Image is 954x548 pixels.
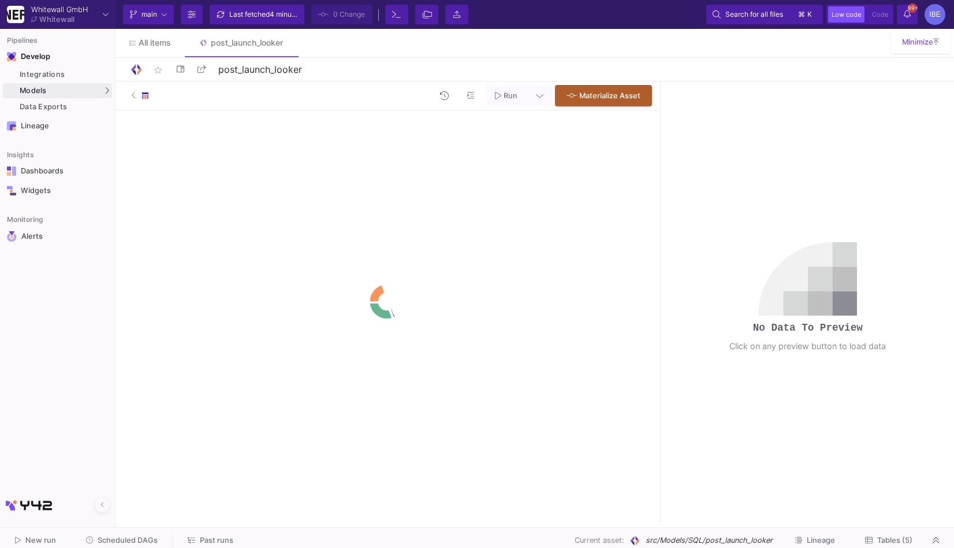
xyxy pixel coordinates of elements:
img: YZ4Yr8zUCx6JYM5gIgaTIQYeTXdcwQjnYC8iZtTV.png [7,6,24,23]
div: IBE [925,4,945,25]
div: Dashboards [21,166,96,176]
div: Data Exports [20,102,109,112]
span: Low code [832,10,861,18]
img: SQL Model [629,535,641,547]
img: Tab icon [199,38,208,48]
span: Current asset: [575,535,624,546]
span: 4 minutes ago [270,10,315,18]
span: Run [504,91,517,100]
img: SQL-Model type child icon [141,91,150,100]
a: Navigation iconLineage [3,117,112,135]
div: post_launch_looker [211,38,283,47]
span: New run [25,536,56,545]
a: Integrations [3,67,112,82]
a: Data Exports [3,99,112,114]
div: Develop [21,52,38,61]
mat-icon: star_border [151,63,165,77]
button: 99+ [897,5,918,24]
div: Integrations [20,70,109,79]
span: Materialize Asset [579,91,640,100]
div: Lineage [21,121,96,131]
span: k [807,8,812,21]
span: Scheduled DAGs [98,536,158,545]
span: Code [872,10,888,18]
button: ⌘k [795,8,817,21]
button: Search for all files⌘k [706,5,823,24]
button: Materialize Asset [555,85,652,106]
div: Last fetched [229,6,299,23]
span: Past runs [200,536,233,545]
pre: No Data To Preview [753,320,863,335]
span: Tables (5) [877,536,912,545]
span: Lineage [807,536,835,545]
span: Models [20,86,47,95]
a: Navigation iconDashboards [3,162,112,180]
a: Navigation iconAlerts [3,227,112,246]
img: Navigation icon [7,231,17,242]
img: Navigation icon [7,166,16,176]
mat-expansion-panel-header: Navigation iconDevelop [3,47,112,66]
img: Logo [129,62,144,77]
span: All items [139,38,171,47]
div: Alerts [21,231,96,242]
img: no-data.svg [758,242,857,316]
button: Low code [828,6,864,23]
button: main [123,5,174,24]
button: IBE [921,4,945,25]
span: src/Models/SQL/post_launch_looker [646,535,773,546]
span: 99+ [908,3,917,13]
a: Navigation iconWidgets [3,182,112,200]
img: logo.gif [367,282,407,322]
button: Last fetched4 minutes ago [210,5,304,24]
div: Widgets [21,186,96,195]
div: Whitewall GmbH [31,6,88,13]
div: Whitewall [39,16,74,23]
img: Navigation icon [7,186,16,195]
button: Code [869,6,892,23]
button: SQL-Model type child icon [122,85,163,106]
button: Run [486,85,527,106]
img: Navigation icon [7,52,16,61]
span: ⌘ [798,8,805,21]
span: Search for all files [725,6,783,23]
span: main [141,6,157,23]
img: Navigation icon [7,121,16,131]
div: Click on any preview button to load data [729,340,886,353]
